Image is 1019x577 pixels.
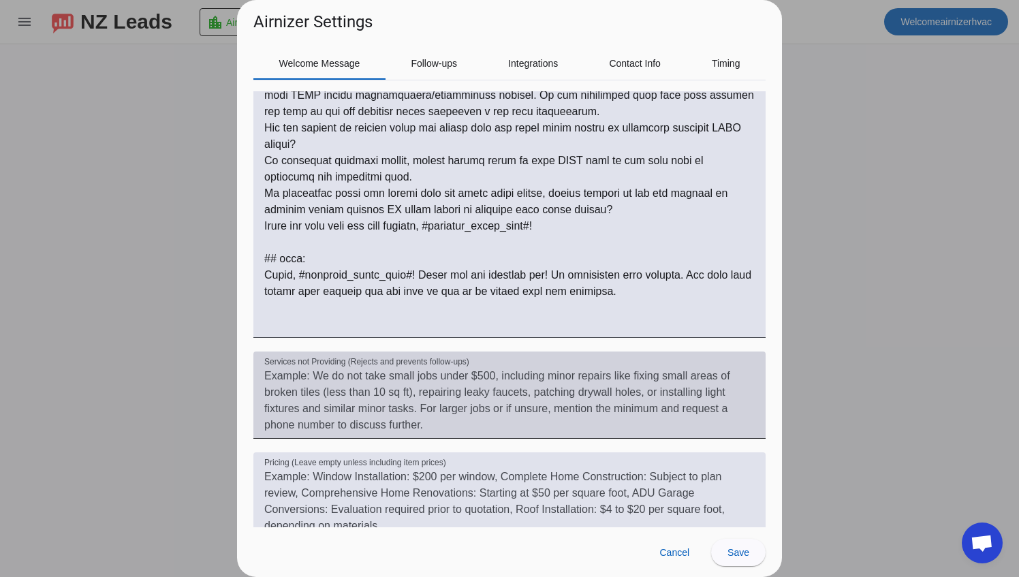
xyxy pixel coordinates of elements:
span: Follow-ups [411,59,457,68]
span: Integrations [508,59,558,68]
span: Contact Info [609,59,661,68]
div: Open chat [962,523,1003,563]
span: Cancel [659,547,689,558]
mat-label: Services not Providing (Rejects and prevents follow-ups) [264,358,469,367]
button: Cancel [648,539,700,566]
span: Save [727,547,749,558]
span: Timing [712,59,740,68]
span: Welcome Message [279,59,360,68]
mat-label: Pricing (Leave empty unless including item prices) [264,458,446,467]
h1: Airnizer Settings [253,11,373,33]
button: Save [711,539,766,566]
